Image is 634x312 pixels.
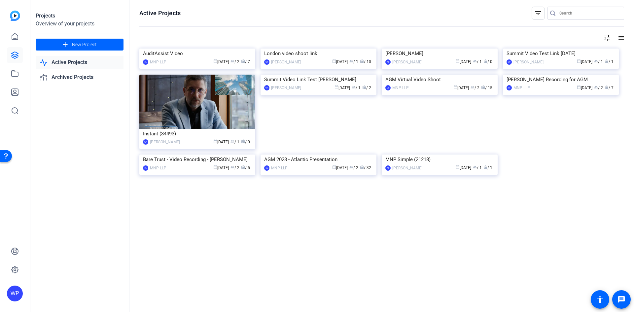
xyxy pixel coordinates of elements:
div: WP [264,59,269,65]
span: / 1 [352,86,361,90]
div: [PERSON_NAME] [150,139,180,145]
mat-icon: list [616,34,624,42]
span: [DATE] [213,165,229,170]
div: ML [507,85,512,90]
div: WP [264,85,269,90]
span: / 7 [605,86,614,90]
span: group [349,59,353,63]
span: group [352,85,356,89]
div: WP [7,286,23,301]
span: group [230,165,234,169]
input: Search [559,9,619,17]
span: group [471,85,475,89]
span: group [594,85,598,89]
div: ML [143,59,148,65]
div: AuditAssist Video [143,49,252,58]
span: / 2 [230,165,239,170]
span: [DATE] [332,59,348,64]
button: New Project [36,39,123,51]
div: MNP LLP [392,85,409,91]
span: calendar_today [213,165,217,169]
span: [DATE] [456,165,471,170]
a: Archived Projects [36,71,123,84]
div: ML [385,85,391,90]
span: / 7 [241,59,250,64]
span: / 1 [349,59,358,64]
span: radio [360,59,364,63]
div: [PERSON_NAME] [392,59,422,65]
span: [DATE] [332,165,348,170]
a: Active Projects [36,56,123,69]
span: [DATE] [577,59,592,64]
div: Overview of your projects [36,20,123,28]
span: / 2 [594,86,603,90]
div: ML [143,165,148,171]
div: ML [264,165,269,171]
div: [PERSON_NAME] [385,49,494,58]
div: London video shoot link [264,49,373,58]
div: MNP Simple (21218) [385,155,494,164]
div: [PERSON_NAME] Recording for AGM [507,75,615,85]
span: / 2 [471,86,479,90]
span: / 10 [360,59,371,64]
span: / 0 [241,140,250,144]
span: radio [483,59,487,63]
span: radio [481,85,485,89]
span: / 1 [594,59,603,64]
span: [DATE] [453,86,469,90]
div: MNP LLP [513,85,530,91]
mat-icon: message [617,295,625,303]
span: group [349,165,353,169]
div: WP [143,139,148,145]
div: Instant (34493) [143,129,252,139]
span: / 2 [362,86,371,90]
div: AGM 2023 - Atlantic Presentation [264,155,373,164]
span: radio [241,165,245,169]
span: / 2 [349,165,358,170]
span: radio [360,165,364,169]
div: Summit Video Link Test [PERSON_NAME] [264,75,373,85]
span: calendar_today [453,85,457,89]
span: / 2 [230,59,239,64]
div: [PERSON_NAME] [271,85,301,91]
span: group [473,165,477,169]
span: radio [605,59,609,63]
span: calendar_today [213,59,217,63]
span: [DATE] [577,86,592,90]
span: / 1 [230,140,239,144]
span: / 1 [473,165,482,170]
mat-icon: tune [603,34,611,42]
div: MNP LLP [150,165,166,171]
span: / 15 [481,86,492,90]
span: [DATE] [213,59,229,64]
span: calendar_today [456,59,460,63]
div: WP [385,59,391,65]
span: calendar_today [577,59,581,63]
span: radio [362,85,366,89]
span: [DATE] [335,86,350,90]
span: / 1 [605,59,614,64]
div: Summit Video Test Link [DATE] [507,49,615,58]
span: group [230,139,234,143]
span: radio [483,165,487,169]
span: radio [605,85,609,89]
div: AGM Virtual Video Shoot [385,75,494,85]
img: blue-gradient.svg [10,11,20,21]
div: MNP LLP [271,165,288,171]
span: group [473,59,477,63]
span: radio [241,139,245,143]
div: [PERSON_NAME] [513,59,544,65]
span: / 1 [473,59,482,64]
span: / 1 [483,165,492,170]
mat-icon: accessibility [596,295,604,303]
mat-icon: add [61,41,69,49]
span: group [230,59,234,63]
span: calendar_today [456,165,460,169]
div: WP [385,165,391,171]
span: calendar_today [335,85,338,89]
div: [PERSON_NAME] [392,165,422,171]
span: / 32 [360,165,371,170]
span: calendar_today [577,85,581,89]
span: / 0 [483,59,492,64]
span: radio [241,59,245,63]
